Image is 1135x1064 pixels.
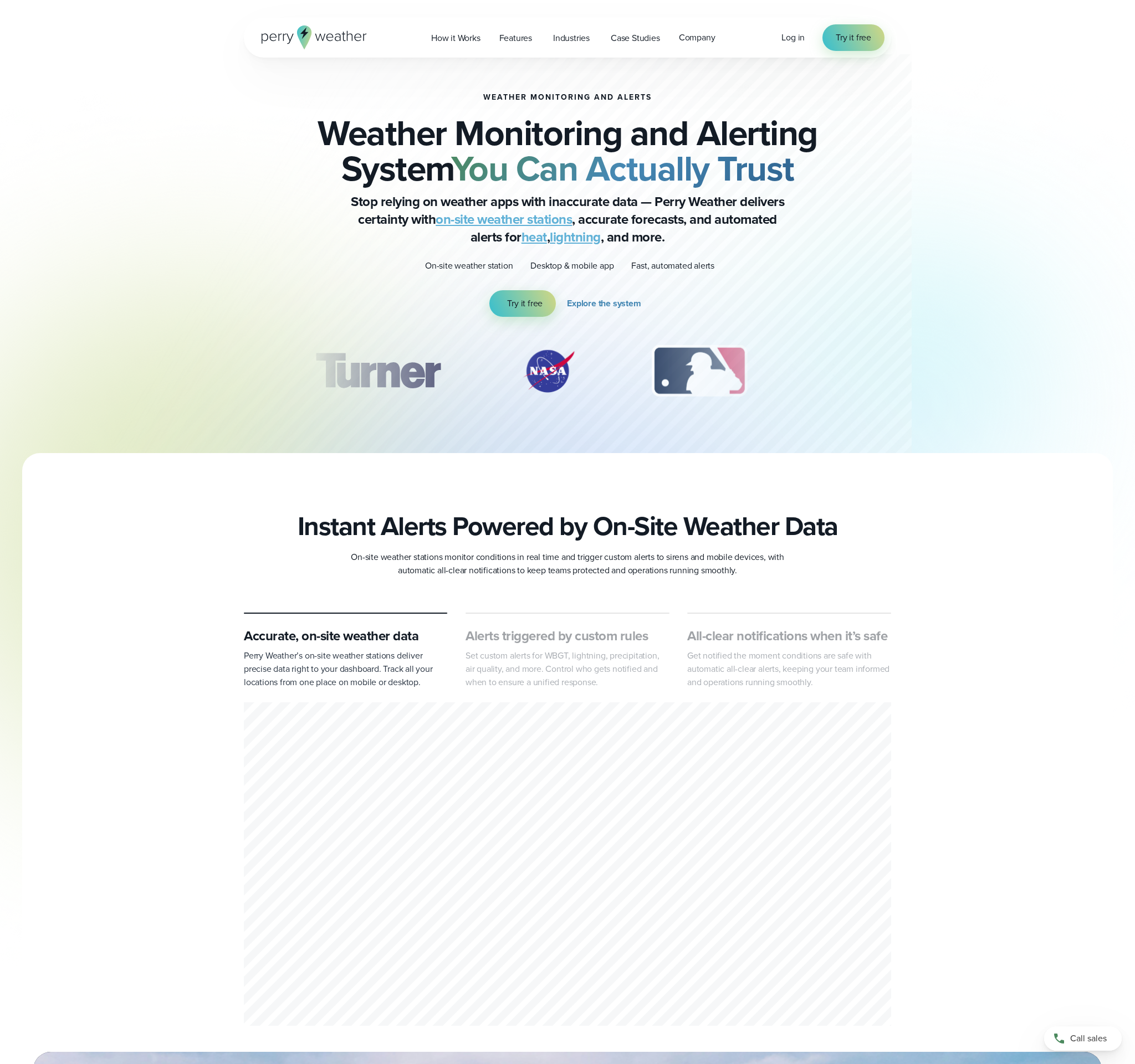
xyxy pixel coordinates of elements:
[244,627,448,645] h3: Accurate, on-site weather data
[601,27,669,49] a: Case Studies
[687,627,891,645] h3: All-clear notifications when it’s safe
[299,115,836,186] h2: Weather Monitoring and Alerting System
[510,343,587,399] img: NASA.svg
[425,259,513,273] p: On-site weather station
[811,343,900,399] img: PGA.svg
[507,297,543,310] span: Try it free
[1070,1032,1107,1045] span: Call sales
[530,259,613,273] p: Desktop & mobile app
[299,343,457,399] div: 1 of 12
[553,32,590,45] span: Industries
[466,649,669,689] p: Set custom alerts for WBGT, lightning, precipitation, air quality, and more. Control who gets not...
[499,32,532,45] span: Features
[466,627,669,645] h3: Alerts triggered by custom rules
[436,209,572,229] a: on-site weather stations
[346,551,789,577] p: On-site weather stations monitor conditions in real time and trigger custom alerts to sirens and ...
[836,31,871,44] span: Try it free
[781,31,805,44] a: Log in
[483,93,652,102] h1: Weather Monitoring and Alerts
[298,511,838,542] h2: Instant Alerts Powered by On-Site Weather Data
[244,649,448,689] p: Perry Weather’s on-site weather stations deliver precise data right to your dashboard. Track all ...
[522,227,547,247] a: heat
[510,343,587,399] div: 2 of 12
[550,227,601,247] a: lightning
[631,259,714,273] p: Fast, automated alerts
[422,27,490,49] a: How it Works
[431,32,480,45] span: How it Works
[679,31,715,44] span: Company
[346,193,789,246] p: Stop relying on weather apps with inaccurate data — Perry Weather delivers certainty with , accur...
[811,343,900,399] div: 4 of 12
[611,32,660,45] span: Case Studies
[822,24,885,51] a: Try it free
[567,290,645,317] a: Explore the system
[299,343,457,399] img: Turner-Construction_1.svg
[1044,1026,1122,1051] a: Call sales
[489,290,556,317] a: Try it free
[244,702,891,1030] div: slideshow
[687,649,891,689] p: Get notified the moment conditions are safe with automatic all-clear alerts, keeping your team in...
[451,142,794,194] strong: You Can Actually Trust
[299,343,836,404] div: slideshow
[567,297,641,310] span: Explore the system
[244,702,891,1030] div: 1 of 3
[781,31,805,44] span: Log in
[641,343,758,399] div: 3 of 12
[641,343,758,399] img: MLB.svg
